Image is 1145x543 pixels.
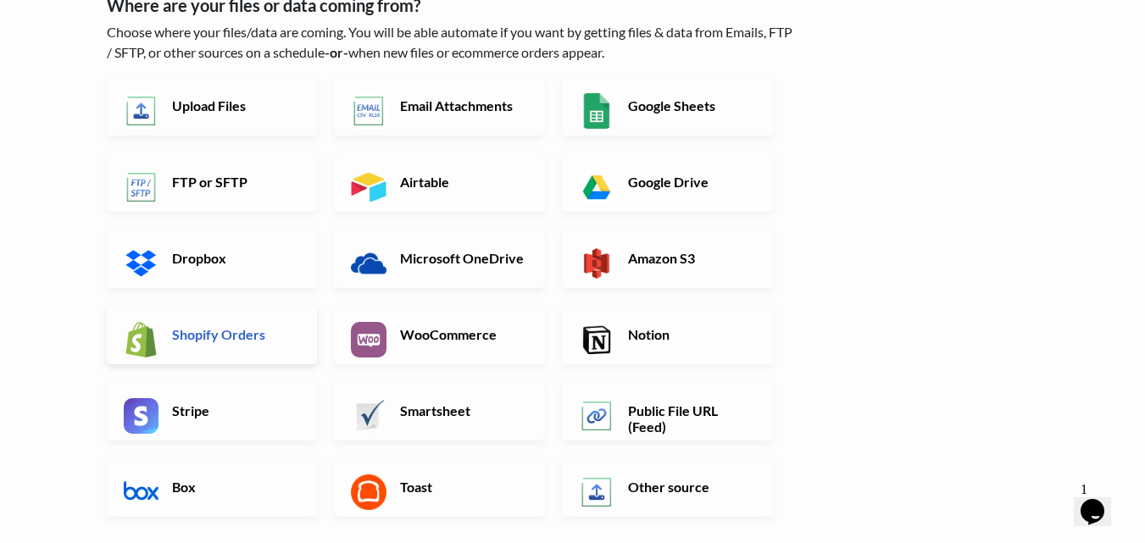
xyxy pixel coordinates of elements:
a: Microsoft OneDrive [334,229,545,288]
img: Airtable App & API [351,169,386,205]
img: Notion App & API [579,322,614,357]
img: WooCommerce App & API [351,322,386,357]
img: FTP or SFTP App & API [124,169,159,205]
img: Other Source App & API [579,474,614,510]
a: Airtable [334,152,545,212]
a: Other source [562,457,773,517]
img: Public File URL App & API [579,398,614,434]
h6: Microsoft OneDrive [396,250,529,266]
h6: Box [168,479,301,495]
img: Toast App & API [351,474,386,510]
a: Box [107,457,318,517]
a: Upload Files [107,76,318,136]
a: WooCommerce [334,305,545,364]
img: Microsoft OneDrive App & API [351,246,386,281]
h6: FTP or SFTP [168,174,301,190]
h6: Google Sheets [624,97,757,114]
a: Public File URL (Feed) [562,381,773,440]
a: Dropbox [107,229,318,288]
h6: Public File URL (Feed) [624,402,757,435]
h6: Stripe [168,402,301,418]
iframe: chat widget [1074,475,1128,526]
h6: Airtable [396,174,529,190]
h6: Smartsheet [396,402,529,418]
a: Email Attachments [334,76,545,136]
a: Shopify Orders [107,305,318,364]
img: Google Sheets App & API [579,93,614,129]
h6: Notion [624,326,757,342]
h6: Email Attachments [396,97,529,114]
a: Toast [334,457,545,517]
a: Notion [562,305,773,364]
a: Google Drive [562,152,773,212]
h6: Shopify Orders [168,326,301,342]
p: Choose where your files/data are coming. You will be able automate if you want by getting files &... [107,22,798,63]
a: Smartsheet [334,381,545,440]
h6: Toast [396,479,529,495]
img: Smartsheet App & API [351,398,386,434]
a: Amazon S3 [562,229,773,288]
img: Stripe App & API [124,398,159,434]
img: Email New CSV or XLSX File App & API [351,93,386,129]
img: Dropbox App & API [124,246,159,281]
img: Shopify App & API [124,322,159,357]
b: -or- [325,44,348,60]
img: Amazon S3 App & API [579,246,614,281]
a: FTP or SFTP [107,152,318,212]
img: Google Drive App & API [579,169,614,205]
h6: Other source [624,479,757,495]
h6: Dropbox [168,250,301,266]
h6: Amazon S3 [624,250,757,266]
h6: Google Drive [624,174,757,190]
img: Upload Files App & API [124,93,159,129]
a: Stripe [107,381,318,440]
img: Box App & API [124,474,159,510]
h6: Upload Files [168,97,301,114]
a: Google Sheets [562,76,773,136]
h6: WooCommerce [396,326,529,342]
